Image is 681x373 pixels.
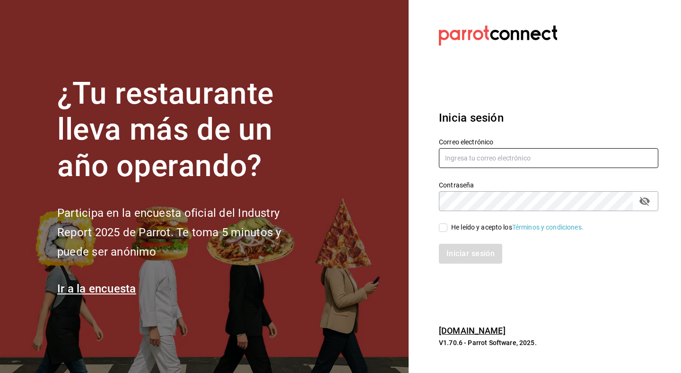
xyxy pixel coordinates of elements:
[439,326,506,336] a: [DOMAIN_NAME]
[637,193,653,209] button: passwordField
[451,222,584,232] div: He leído y acepto los
[439,109,658,126] h3: Inicia sesión
[57,282,136,295] a: Ir a la encuesta
[439,148,658,168] input: Ingresa tu correo electrónico
[57,204,313,261] h2: Participa en la encuesta oficial del Industry Report 2025 de Parrot. Te toma 5 minutos y puede se...
[439,138,658,145] label: Correo electrónico
[57,76,313,185] h1: ¿Tu restaurante lleva más de un año operando?
[439,338,658,347] p: V1.70.6 - Parrot Software, 2025.
[512,223,584,231] a: Términos y condiciones.
[439,181,658,188] label: Contraseña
